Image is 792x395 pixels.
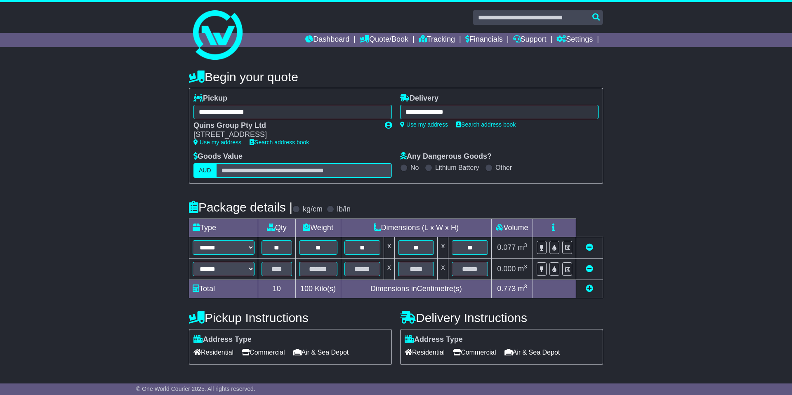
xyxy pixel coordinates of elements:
label: Any Dangerous Goods? [400,152,492,161]
a: Financials [465,33,503,47]
label: lb/in [337,205,351,214]
td: Total [189,280,258,298]
a: Use my address [400,121,448,128]
a: Tracking [419,33,455,47]
sup: 3 [524,263,527,270]
a: Search address book [456,121,516,128]
a: Remove this item [586,265,593,273]
h4: Begin your quote [189,70,603,84]
td: Weight [295,219,341,237]
td: Kilo(s) [295,280,341,298]
span: 0.773 [497,284,516,293]
span: 100 [300,284,313,293]
label: Pickup [193,94,227,103]
a: Remove this item [586,243,593,252]
td: 10 [258,280,296,298]
span: Air & Sea Depot [293,346,349,359]
span: m [518,284,527,293]
span: Residential [405,346,445,359]
sup: 3 [524,242,527,248]
span: 0.000 [497,265,516,273]
label: Other [495,164,512,172]
div: [STREET_ADDRESS] [193,130,377,139]
td: Dimensions (L x W x H) [341,219,491,237]
label: AUD [193,163,217,178]
span: Air & Sea Depot [504,346,560,359]
td: x [438,237,448,258]
a: Dashboard [305,33,349,47]
a: Use my address [193,139,241,146]
label: Address Type [193,335,252,344]
span: Commercial [242,346,285,359]
div: Quins Group Pty Ltd [193,121,377,130]
a: Settings [556,33,593,47]
span: 0.077 [497,243,516,252]
td: Type [189,219,258,237]
td: Dimensions in Centimetre(s) [341,280,491,298]
td: Volume [491,219,533,237]
a: Support [513,33,547,47]
h4: Delivery Instructions [400,311,603,324]
h4: Package details | [189,200,292,214]
span: © One World Courier 2025. All rights reserved. [136,386,255,392]
span: Residential [193,346,233,359]
td: x [384,258,395,280]
a: Search address book [250,139,309,146]
h4: Pickup Instructions [189,311,392,324]
label: Delivery [400,94,438,103]
label: Goods Value [193,152,243,161]
td: Qty [258,219,296,237]
span: Commercial [453,346,496,359]
a: Add new item [586,284,593,293]
label: kg/cm [303,205,323,214]
a: Quote/Book [360,33,408,47]
sup: 3 [524,283,527,289]
span: m [518,243,527,252]
label: No [410,164,419,172]
label: Lithium Battery [435,164,479,172]
td: x [384,237,395,258]
td: x [438,258,448,280]
label: Address Type [405,335,463,344]
span: m [518,265,527,273]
